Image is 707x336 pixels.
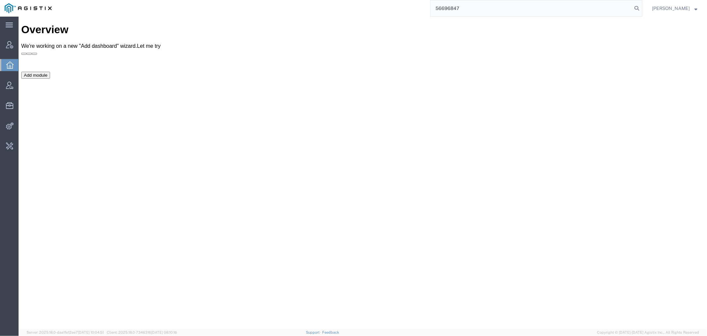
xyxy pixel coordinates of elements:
[322,330,339,334] a: Feedback
[107,330,177,334] span: Client: 2025.18.0-7346316
[306,330,323,334] a: Support
[431,0,632,16] input: Search for shipment number, reference number
[652,5,690,12] span: Carrie Virgilio
[78,330,104,334] span: [DATE] 10:04:51
[3,55,31,62] button: Add module
[19,17,707,329] iframe: FS Legacy Container
[151,330,177,334] span: [DATE] 08:10:16
[652,4,698,12] button: [PERSON_NAME]
[118,27,142,32] a: Let me try
[597,330,699,335] span: Copyright © [DATE]-[DATE] Agistix Inc., All Rights Reserved
[5,3,52,13] img: logo
[27,330,104,334] span: Server: 2025.18.0-daa1fe12ee7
